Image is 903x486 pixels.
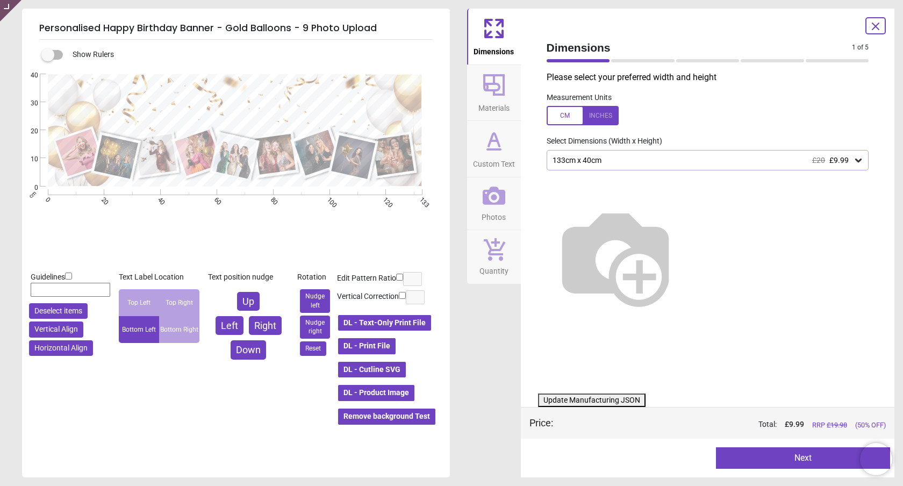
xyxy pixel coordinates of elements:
span: 9.99 [789,420,804,428]
button: Deselect items [29,303,88,319]
div: Top Left [119,289,159,316]
button: DL - Print File [337,337,397,355]
button: Down [231,340,266,359]
span: 20 [18,127,38,136]
button: Reset [300,341,326,356]
button: Right [249,316,282,335]
p: Please select your preferred width and height [547,72,878,83]
img: Helper for size comparison [547,188,684,325]
span: RRP [812,420,847,430]
button: Next [716,447,890,469]
button: Quantity [467,230,521,284]
span: Dimensions [474,41,514,58]
div: Text Label Location [119,272,199,283]
span: £ [785,419,804,430]
span: (50% OFF) [855,420,886,430]
div: Bottom Left [119,316,159,343]
div: Rotation [297,272,333,283]
div: Top Right [159,289,199,316]
div: Bottom Right [159,316,199,343]
button: Photos [467,177,521,230]
span: 0 [18,183,38,192]
span: 1 of 5 [852,43,869,52]
div: Show Rulers [48,48,450,61]
div: 133cm x 40cm [551,156,854,165]
button: Up [237,292,260,311]
span: £9.99 [829,156,849,165]
label: Edit Pattern Ratio [337,273,396,284]
span: Custom Text [473,154,515,170]
span: Quantity [479,261,508,277]
button: Custom Text [467,121,521,177]
span: £ 19.98 [827,421,847,429]
div: Total: [569,419,886,430]
h5: Personalised Happy Birthday Banner - Gold Balloons - 9 Photo Upload [39,17,433,40]
button: DL - Cutline SVG [337,361,407,379]
button: Nudge right [300,316,330,339]
button: Left [216,316,243,335]
div: Text position nudge [208,272,289,283]
button: Nudge left [300,289,330,313]
button: Vertical Align [29,321,83,338]
label: Vertical Correction [337,291,399,302]
label: Measurement Units [547,92,612,103]
span: Dimensions [547,40,852,55]
div: Price : [529,416,553,430]
span: 40 [18,71,38,80]
label: Select Dimensions (Width x Height) [538,136,662,147]
span: £20 [812,156,825,165]
button: Update Manufacturing JSON [538,394,646,408]
span: Photos [482,207,506,223]
button: DL - Product Image [337,384,415,402]
span: Guidelines [31,273,65,281]
iframe: Brevo live chat [860,443,892,475]
button: DL - Text-Only Print File [337,314,432,332]
button: Materials [467,65,521,121]
button: Horizontal Align [29,340,93,356]
button: Dimensions [467,9,521,65]
span: 10 [18,155,38,164]
span: Materials [478,98,510,114]
span: 30 [18,99,38,108]
button: Remove background Test [337,408,436,426]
